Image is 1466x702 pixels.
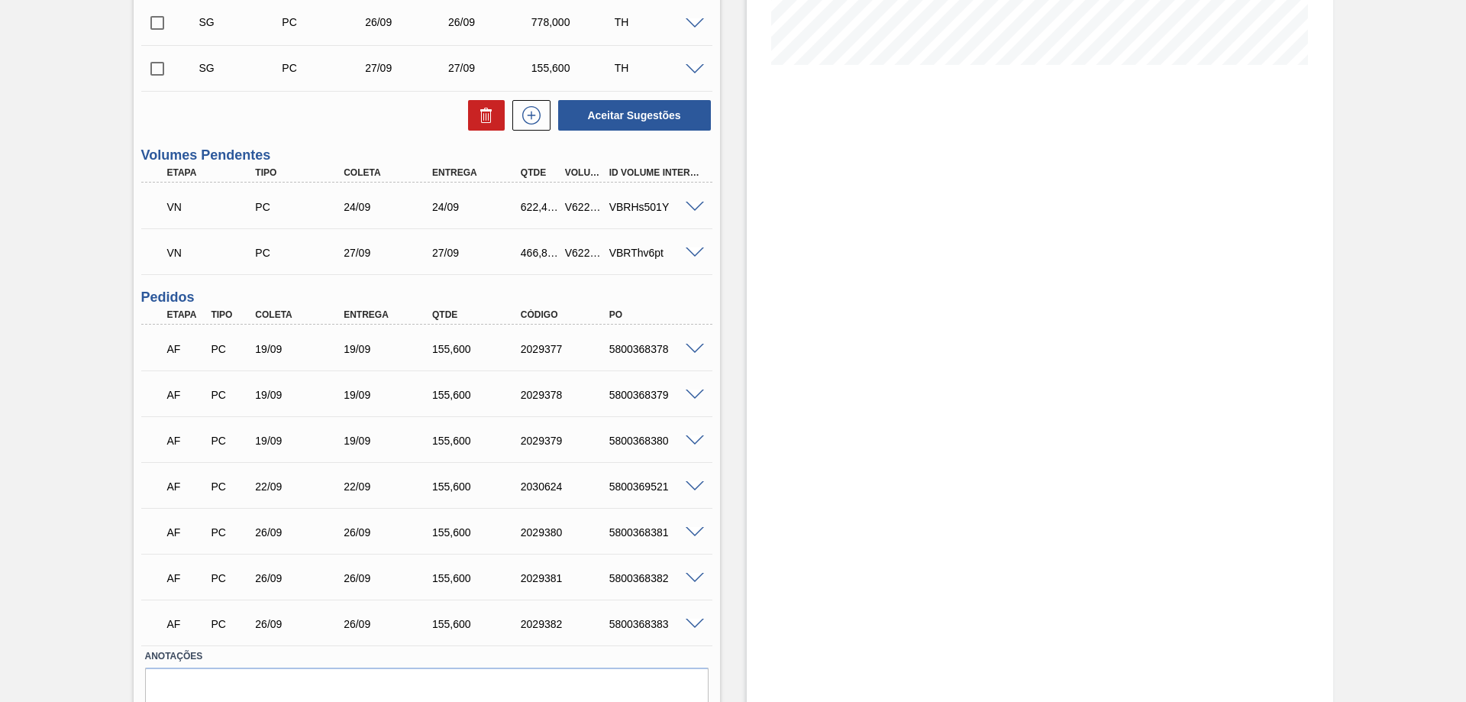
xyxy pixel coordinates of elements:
div: 5800368380 [605,435,705,447]
div: Volume de Negociação [163,236,263,270]
p: AF [167,343,205,355]
div: Tipo [207,309,253,320]
div: 155,600 [428,618,528,630]
div: 27/09/2025 [428,247,528,259]
p: AF [167,572,205,584]
div: 26/09/2025 [251,572,350,584]
div: 22/09/2025 [340,480,439,493]
div: Pedido de Compra [207,572,253,584]
div: Qtde [517,167,563,178]
div: 19/09/2025 [340,435,439,447]
div: 26/09/2025 [251,526,350,539]
div: 622,400 [517,201,563,213]
div: Pedido de Compra [207,389,253,401]
div: TH [611,16,703,28]
p: AF [167,435,205,447]
div: Sugestão Criada [195,62,288,74]
p: AF [167,526,205,539]
div: 155,600 [428,435,528,447]
div: Nova sugestão [505,100,551,131]
div: Pedido de Compra [251,201,350,213]
div: 5800368378 [605,343,705,355]
div: Etapa [163,167,263,178]
p: VN [167,201,259,213]
div: 155,600 [428,480,528,493]
div: 27/09/2025 [340,247,439,259]
div: VBRHs501Y [605,201,705,213]
div: 2030624 [517,480,616,493]
div: Pedido de Compra [207,435,253,447]
div: 24/09/2025 [340,201,439,213]
div: Entrega [428,167,528,178]
div: Código [517,309,616,320]
div: Pedido de Compra [207,618,253,630]
div: Qtde [428,309,528,320]
div: 19/09/2025 [251,389,350,401]
div: 5800368381 [605,526,705,539]
div: 2029378 [517,389,616,401]
div: 24/09/2025 [428,201,528,213]
div: 19/09/2025 [340,343,439,355]
div: 155,600 [528,62,620,74]
div: Volume Portal [561,167,607,178]
div: Pedido de Compra [207,343,253,355]
label: Anotações [145,645,709,668]
div: Pedido de Compra [207,526,253,539]
div: TH [611,62,703,74]
div: Entrega [340,309,439,320]
div: 5800368379 [605,389,705,401]
div: Sugestão Criada [195,16,288,28]
div: Tipo [251,167,350,178]
div: 26/09/2025 [340,572,439,584]
div: Aguardando Faturamento [163,561,209,595]
div: 19/09/2025 [251,343,350,355]
div: Pedido de Compra [207,480,253,493]
div: 26/09/2025 [251,618,350,630]
div: 466,800 [517,247,563,259]
div: Aceitar Sugestões [551,99,712,132]
div: 22/09/2025 [251,480,350,493]
h3: Volumes Pendentes [141,147,712,163]
div: V622533 [561,247,607,259]
div: 155,600 [428,389,528,401]
div: 27/09/2025 [361,62,454,74]
div: Aguardando Faturamento [163,607,209,641]
div: Pedido de Compra [278,16,370,28]
div: 2029381 [517,572,616,584]
div: 26/09/2025 [444,16,537,28]
div: 155,600 [428,343,528,355]
div: PO [605,309,705,320]
div: 5800368382 [605,572,705,584]
div: 2029379 [517,435,616,447]
div: Aguardando Faturamento [163,332,209,366]
div: Aguardando Faturamento [163,470,209,503]
div: Volume de Negociação [163,190,263,224]
div: V622532 [561,201,607,213]
p: VN [167,247,259,259]
div: Coleta [340,167,439,178]
div: Pedido de Compra [278,62,370,74]
div: 19/09/2025 [251,435,350,447]
div: 26/09/2025 [340,526,439,539]
div: Id Volume Interno [605,167,705,178]
p: AF [167,389,205,401]
div: Excluir Sugestões [460,100,505,131]
div: Etapa [163,309,209,320]
div: 19/09/2025 [340,389,439,401]
div: Coleta [251,309,350,320]
div: 2029380 [517,526,616,539]
div: 26/09/2025 [361,16,454,28]
p: AF [167,480,205,493]
div: 5800368383 [605,618,705,630]
div: VBRThv6pt [605,247,705,259]
div: 778,000 [528,16,620,28]
div: 155,600 [428,572,528,584]
div: Aguardando Faturamento [163,378,209,412]
div: 2029377 [517,343,616,355]
h3: Pedidos [141,290,712,306]
div: Aguardando Faturamento [163,424,209,458]
div: 27/09/2025 [444,62,537,74]
div: Aguardando Faturamento [163,516,209,549]
div: 5800369521 [605,480,705,493]
button: Aceitar Sugestões [558,100,711,131]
